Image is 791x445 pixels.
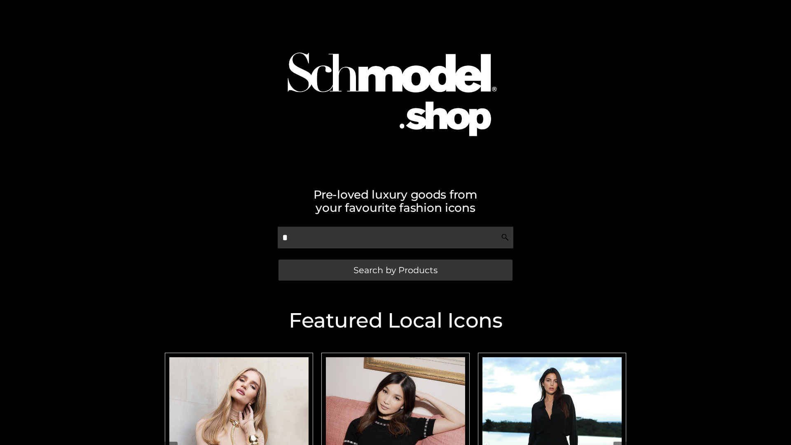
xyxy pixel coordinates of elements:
h2: Featured Local Icons​ [161,310,630,331]
img: Search Icon [501,233,509,241]
a: Search by Products [278,260,513,281]
span: Search by Products [353,266,438,274]
h2: Pre-loved luxury goods from your favourite fashion icons [161,188,630,214]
